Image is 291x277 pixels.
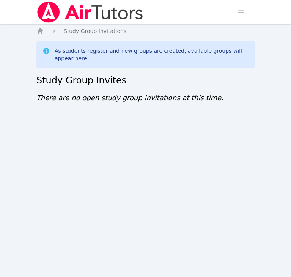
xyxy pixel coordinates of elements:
[36,94,223,102] span: There are no open study group invitations at this time.
[64,28,126,34] span: Study Group Invitations
[36,74,255,87] h2: Study Group Invites
[36,27,255,35] nav: Breadcrumb
[55,47,249,62] div: As students register and new groups are created, available groups will appear here.
[64,27,126,35] a: Study Group Invitations
[36,2,144,23] img: Air Tutors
